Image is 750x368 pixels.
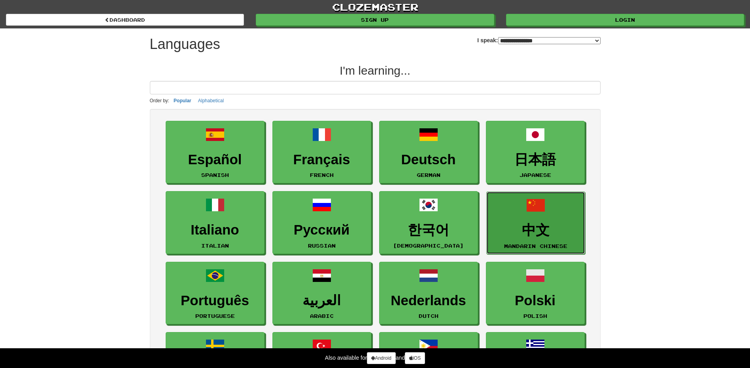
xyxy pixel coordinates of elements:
h3: العربية [277,293,367,308]
h1: Languages [150,36,220,52]
a: Login [506,14,744,26]
small: German [417,172,440,178]
a: iOS [405,352,425,364]
h3: Español [170,152,260,167]
small: Arabic [310,313,334,319]
a: PortuguêsPortuguese [166,262,264,325]
a: Sign up [256,14,494,26]
a: EspañolSpanish [166,121,264,184]
a: ItalianoItalian [166,191,264,254]
small: Dutch [419,313,438,319]
h3: 日本語 [490,152,580,167]
small: Russian [308,243,336,248]
h3: Polski [490,293,580,308]
h2: I'm learning... [150,64,601,77]
small: Mandarin Chinese [504,243,567,249]
a: 日本語Japanese [486,121,585,184]
small: Portuguese [195,313,235,319]
button: Alphabetical [196,96,226,105]
a: NederlandsDutch [379,262,478,325]
a: DeutschGerman [379,121,478,184]
h3: Deutsch [384,152,474,167]
a: РусскийRussian [272,191,371,254]
button: Popular [171,96,194,105]
label: I speak: [477,36,600,44]
h3: 한국어 [384,222,474,238]
h3: 中文 [491,223,581,238]
small: French [310,172,334,178]
h3: Русский [277,222,367,238]
a: 한국어[DEMOGRAPHIC_DATA] [379,191,478,254]
h3: Nederlands [384,293,474,308]
a: Android [367,352,395,364]
h3: Italiano [170,222,260,238]
a: FrançaisFrench [272,121,371,184]
a: 中文Mandarin Chinese [486,192,585,254]
small: Spanish [201,172,229,178]
small: Order by: [150,98,170,103]
a: العربيةArabic [272,262,371,325]
select: I speak: [498,37,601,44]
a: dashboard [6,14,244,26]
h3: Français [277,152,367,167]
small: Italian [201,243,229,248]
h3: Português [170,293,260,308]
small: [DEMOGRAPHIC_DATA] [393,243,464,248]
a: PolskiPolish [486,262,585,325]
small: Polish [523,313,547,319]
small: Japanese [520,172,551,178]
